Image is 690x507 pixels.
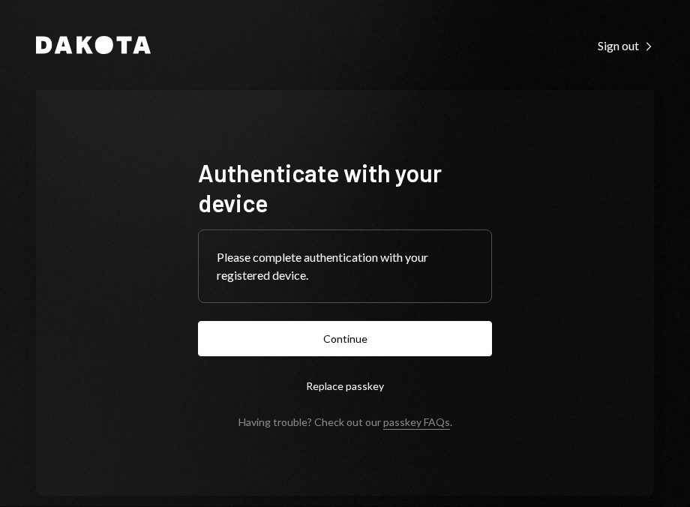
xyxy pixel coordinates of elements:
[238,415,452,428] div: Having trouble? Check out our .
[198,321,492,356] button: Continue
[217,248,473,284] div: Please complete authentication with your registered device.
[198,157,492,217] h1: Authenticate with your device
[598,37,654,53] a: Sign out
[198,368,492,403] button: Replace passkey
[598,38,654,53] div: Sign out
[383,415,450,430] a: passkey FAQs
